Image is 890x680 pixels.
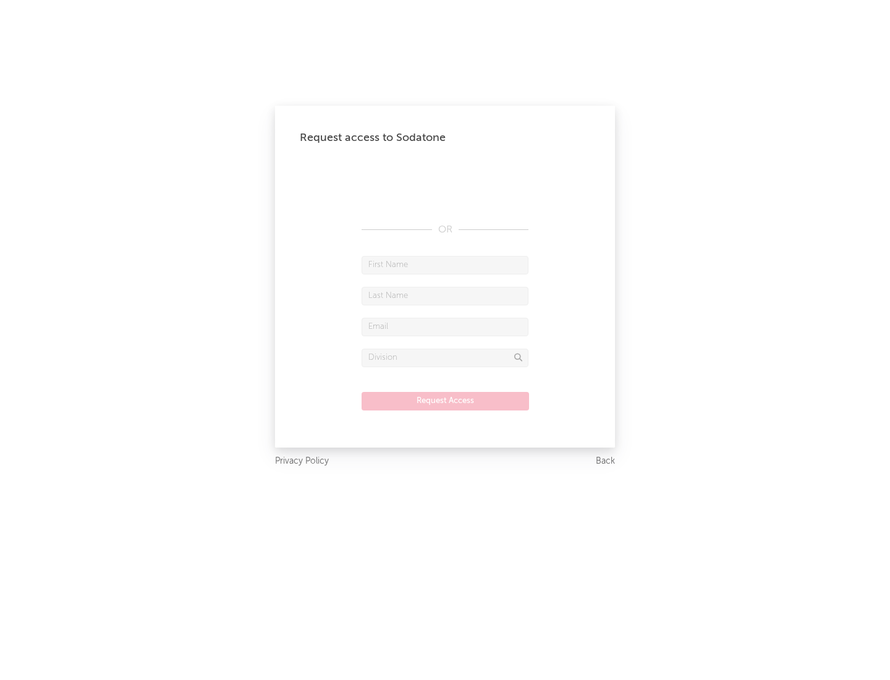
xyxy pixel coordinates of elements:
div: OR [362,223,528,237]
button: Request Access [362,392,529,410]
input: First Name [362,256,528,274]
div: Request access to Sodatone [300,130,590,145]
a: Back [596,454,615,469]
input: Division [362,349,528,367]
input: Email [362,318,528,336]
input: Last Name [362,287,528,305]
a: Privacy Policy [275,454,329,469]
